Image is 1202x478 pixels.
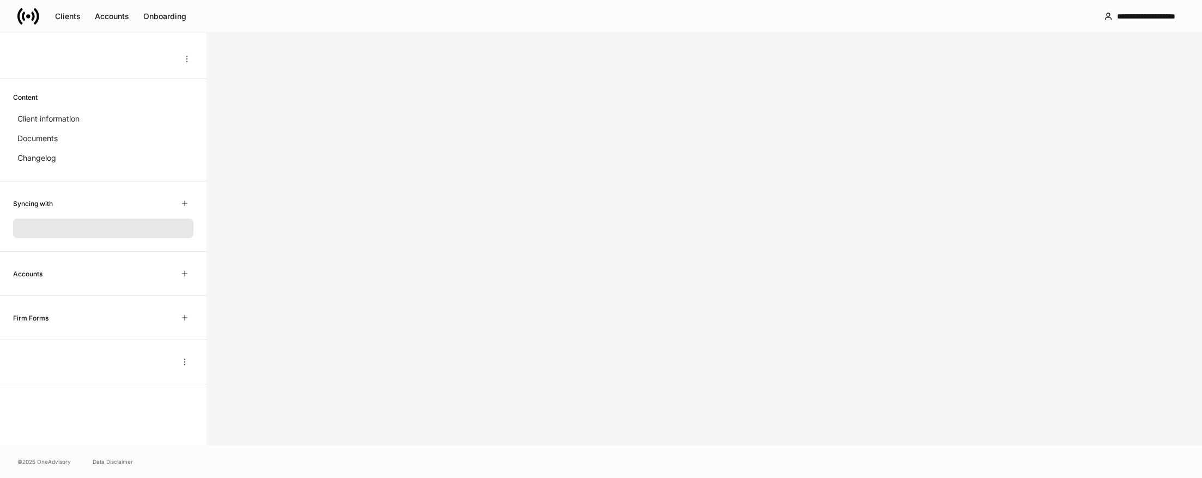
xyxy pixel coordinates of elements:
[88,8,136,25] button: Accounts
[55,11,81,22] div: Clients
[143,11,186,22] div: Onboarding
[17,153,56,164] p: Changelog
[13,198,53,209] h6: Syncing with
[13,148,193,168] a: Changelog
[13,313,48,323] h6: Firm Forms
[95,11,129,22] div: Accounts
[93,457,133,466] a: Data Disclaimer
[13,92,38,102] h6: Content
[17,133,58,144] p: Documents
[13,269,43,279] h6: Accounts
[17,457,71,466] span: © 2025 OneAdvisory
[13,109,193,129] a: Client information
[17,113,80,124] p: Client information
[136,8,193,25] button: Onboarding
[48,8,88,25] button: Clients
[13,129,193,148] a: Documents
